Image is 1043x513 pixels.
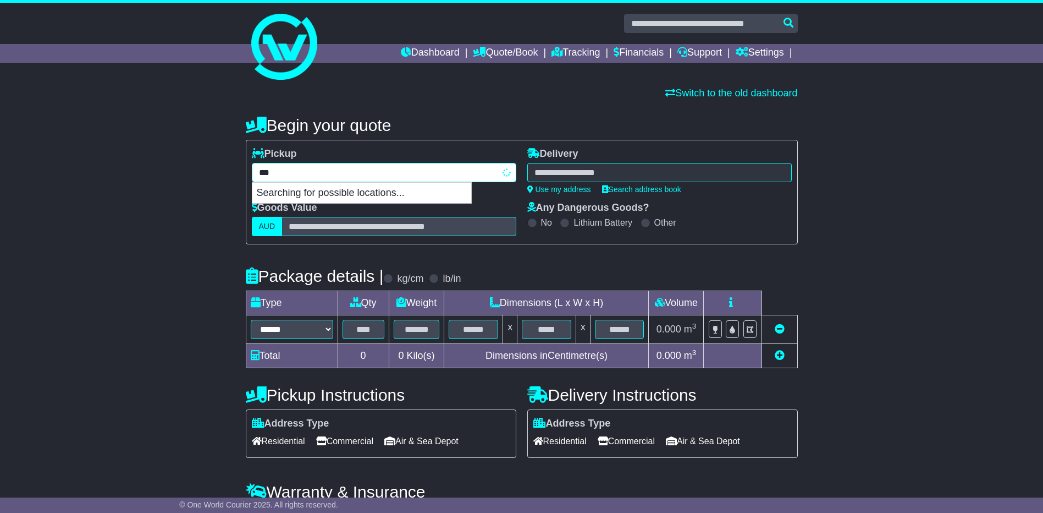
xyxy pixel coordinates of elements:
[775,350,785,361] a: Add new item
[338,344,389,368] td: 0
[384,433,459,450] span: Air & Sea Depot
[252,433,305,450] span: Residential
[179,500,338,509] span: © One World Courier 2025. All rights reserved.
[654,217,676,228] label: Other
[527,148,578,160] label: Delivery
[775,324,785,335] a: Remove this item
[444,291,649,315] td: Dimensions (L x W x H)
[398,350,404,361] span: 0
[246,116,798,134] h4: Begin your quote
[656,324,681,335] span: 0.000
[573,217,632,228] label: Lithium Battery
[527,185,591,194] a: Use my address
[576,315,590,344] td: x
[598,433,655,450] span: Commercial
[665,88,797,99] a: Switch to the old dashboard
[246,483,798,501] h4: Warranty & Insurance
[389,291,444,315] td: Weight
[252,217,283,236] label: AUD
[397,273,423,285] label: kg/cm
[338,291,389,315] td: Qty
[684,350,697,361] span: m
[246,267,384,285] h4: Package details |
[252,148,297,160] label: Pickup
[533,418,611,430] label: Address Type
[527,202,649,214] label: Any Dangerous Goods?
[692,322,697,330] sup: 3
[551,44,600,63] a: Tracking
[656,350,681,361] span: 0.000
[666,433,740,450] span: Air & Sea Depot
[736,44,784,63] a: Settings
[602,185,681,194] a: Search address book
[252,183,471,204] p: Searching for possible locations...
[527,386,798,404] h4: Delivery Instructions
[316,433,373,450] span: Commercial
[444,344,649,368] td: Dimensions in Centimetre(s)
[252,163,516,182] typeahead: Please provide city
[246,344,338,368] td: Total
[389,344,444,368] td: Kilo(s)
[541,217,552,228] label: No
[692,348,697,357] sup: 3
[649,291,704,315] td: Volume
[677,44,722,63] a: Support
[533,433,587,450] span: Residential
[401,44,460,63] a: Dashboard
[473,44,538,63] a: Quote/Book
[684,324,697,335] span: m
[443,273,461,285] label: lb/in
[503,315,517,344] td: x
[252,418,329,430] label: Address Type
[246,291,338,315] td: Type
[614,44,664,63] a: Financials
[252,202,317,214] label: Goods Value
[246,386,516,404] h4: Pickup Instructions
